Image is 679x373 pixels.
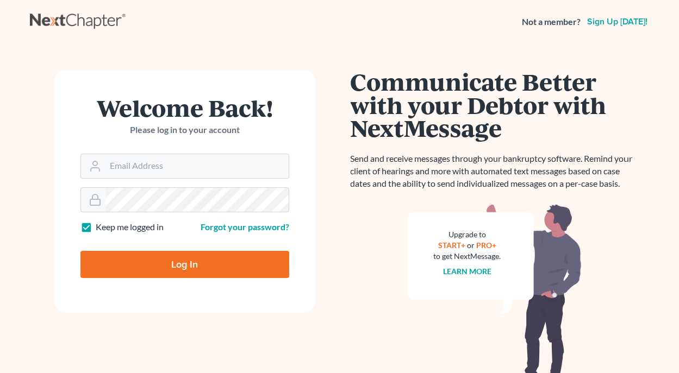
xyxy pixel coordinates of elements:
h1: Welcome Back! [80,96,289,119]
span: or [467,241,475,250]
input: Log In [80,251,289,278]
h1: Communicate Better with your Debtor with NextMessage [351,70,639,140]
p: Please log in to your account [80,124,289,136]
a: Forgot your password? [201,222,289,232]
p: Send and receive messages through your bankruptcy software. Remind your client of hearings and mo... [351,153,639,190]
label: Keep me logged in [96,221,164,233]
strong: Not a member? [522,16,581,28]
input: Email Address [105,154,289,178]
div: Upgrade to [434,229,501,240]
a: START+ [438,241,465,250]
a: Sign up [DATE]! [585,17,650,26]
div: to get NextMessage. [434,251,501,262]
a: Learn more [443,267,491,276]
a: PRO+ [476,241,496,250]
